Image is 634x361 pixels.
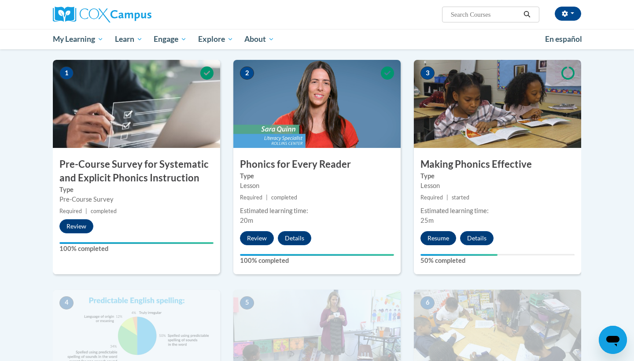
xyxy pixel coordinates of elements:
span: About [244,34,274,44]
div: Your progress [420,254,498,256]
span: 5 [240,296,254,309]
div: Pre-Course Survey [59,195,214,204]
span: started [452,194,469,201]
span: Explore [198,34,233,44]
span: | [266,194,268,201]
button: Review [59,219,93,233]
div: Estimated learning time: [420,206,575,216]
img: Cox Campus [53,7,151,22]
input: Search Courses [450,9,520,20]
span: Learn [115,34,143,44]
h3: Making Phonics Effective [414,158,581,171]
div: Your progress [59,242,214,244]
button: Review [240,231,274,245]
span: | [446,194,448,201]
button: Account Settings [555,7,581,21]
span: completed [271,194,297,201]
h3: Phonics for Every Reader [233,158,401,171]
label: 100% completed [240,256,394,265]
a: Learn [109,29,148,49]
a: Explore [192,29,239,49]
div: Main menu [40,29,594,49]
span: Required [420,194,443,201]
label: 100% completed [59,244,214,254]
a: My Learning [47,29,109,49]
span: 6 [420,296,435,309]
label: Type [420,171,575,181]
img: Course Image [414,60,581,148]
div: Estimated learning time: [240,206,394,216]
span: completed [91,208,117,214]
img: Course Image [53,60,220,148]
a: En español [539,30,588,48]
span: 20m [240,217,253,224]
a: Cox Campus [53,7,220,22]
h3: Pre-Course Survey for Systematic and Explicit Phonics Instruction [53,158,220,185]
a: About [239,29,280,49]
span: Required [59,208,82,214]
span: Required [240,194,262,201]
img: Course Image [233,60,401,148]
span: My Learning [53,34,103,44]
span: 25m [420,217,434,224]
span: 2 [240,66,254,80]
span: En español [545,34,582,44]
div: Your progress [240,254,394,256]
span: | [85,208,87,214]
span: 3 [420,66,435,80]
button: Resume [420,231,456,245]
label: Type [59,185,214,195]
button: Details [460,231,494,245]
span: 4 [59,296,74,309]
button: Details [278,231,311,245]
button: Search [520,9,534,20]
label: Type [240,171,394,181]
span: Engage [154,34,187,44]
div: Lesson [240,181,394,191]
a: Engage [148,29,192,49]
label: 50% completed [420,256,575,265]
iframe: Button to launch messaging window [599,326,627,354]
div: Lesson [420,181,575,191]
span: 1 [59,66,74,80]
